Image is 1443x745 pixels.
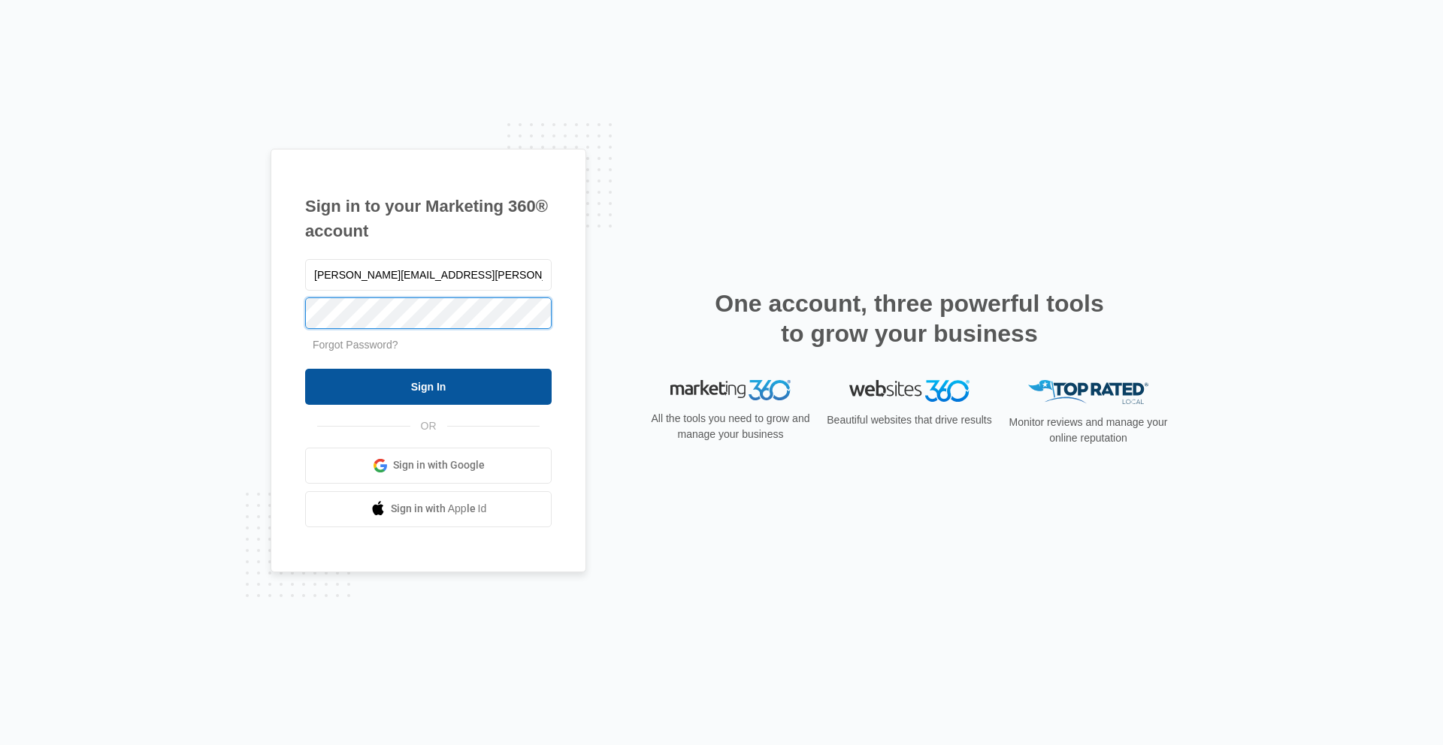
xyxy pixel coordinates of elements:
p: Beautiful websites that drive results [825,412,994,428]
img: Websites 360 [849,380,970,402]
span: OR [410,418,447,434]
img: Top Rated Local [1028,380,1148,405]
a: Sign in with Apple Id [305,491,552,527]
p: All the tools you need to grow and manage your business [646,411,815,442]
input: Sign In [305,369,552,405]
a: Forgot Password? [313,339,398,351]
span: Sign in with Google [393,457,485,473]
span: Sign in with Apple Id [391,501,487,517]
h1: Sign in to your Marketing 360® account [305,194,552,243]
p: Monitor reviews and manage your online reputation [1004,415,1172,446]
img: Marketing 360 [670,380,791,401]
a: Sign in with Google [305,448,552,484]
h2: One account, three powerful tools to grow your business [710,288,1109,348]
input: Email [305,259,552,291]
